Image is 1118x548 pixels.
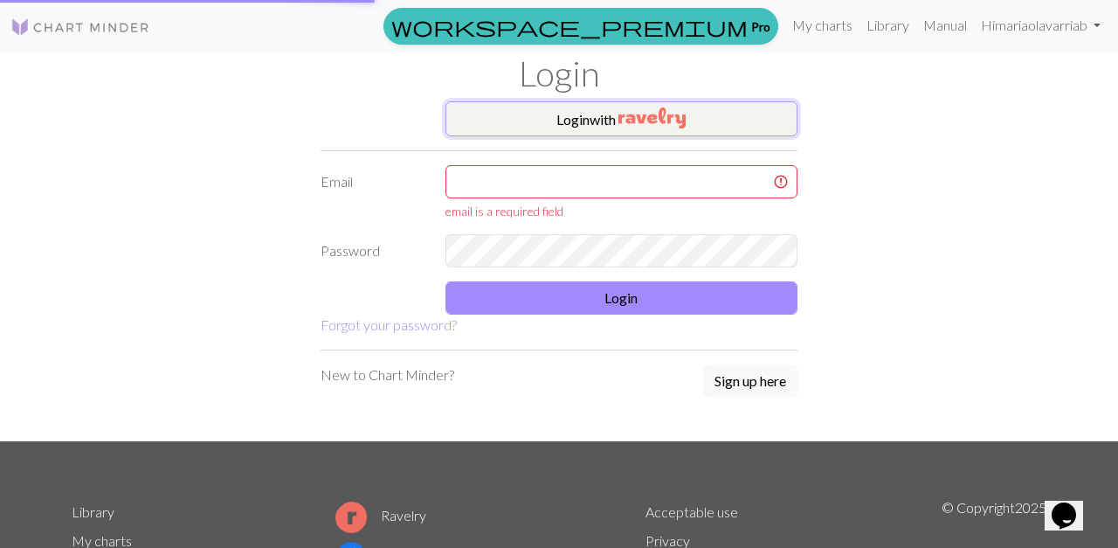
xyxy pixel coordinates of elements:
img: Logo [10,17,150,38]
a: Library [859,8,916,43]
a: Forgot your password? [321,316,457,333]
a: Library [72,503,114,520]
a: Himariaolavarriab [974,8,1108,43]
label: Email [310,165,435,220]
span: workspace_premium [391,14,748,38]
a: Ravelry [335,507,426,524]
p: New to Chart Minder? [321,364,454,385]
iframe: chat widget [1045,478,1101,531]
button: Sign up here [703,364,797,398]
label: Password [310,234,435,267]
a: Sign up here [703,364,797,399]
div: email is a required field [445,202,798,220]
a: Acceptable use [645,503,738,520]
a: Manual [916,8,974,43]
button: Loginwith [445,101,798,136]
button: Login [445,281,798,315]
h1: Login [61,52,1057,94]
a: Pro [383,8,778,45]
img: Ravelry logo [335,502,367,533]
img: Ravelry [618,108,686,128]
a: My charts [785,8,859,43]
